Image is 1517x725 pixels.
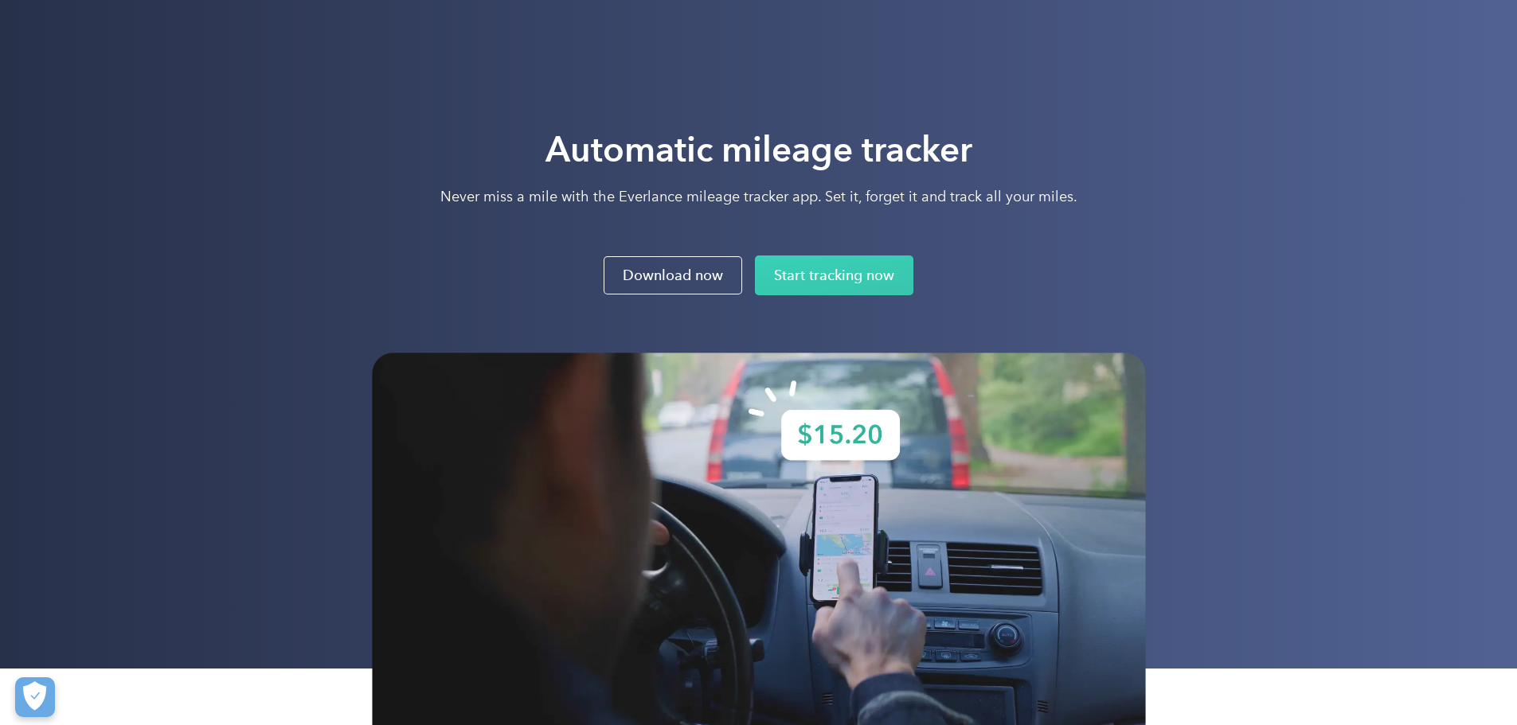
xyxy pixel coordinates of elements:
p: Never miss a mile with the Everlance mileage tracker app. Set it, forget it and track all your mi... [440,187,1077,206]
a: Download now [604,256,742,294]
a: Start tracking now [755,255,913,295]
button: Cookies Settings [15,677,55,717]
h1: Automatic mileage tracker [440,127,1077,172]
